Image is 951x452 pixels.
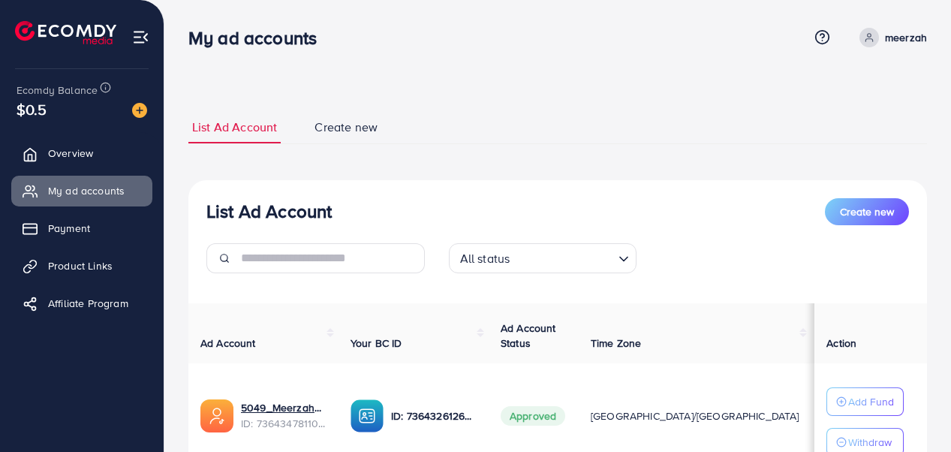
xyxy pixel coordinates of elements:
[591,336,641,351] span: Time Zone
[826,387,904,416] button: Add Fund
[351,399,384,432] img: ic-ba-acc.ded83a64.svg
[17,83,98,98] span: Ecomdy Balance
[449,243,637,273] div: Search for option
[351,336,402,351] span: Your BC ID
[840,204,894,219] span: Create new
[17,98,47,120] span: $0.5
[826,336,856,351] span: Action
[11,176,152,206] a: My ad accounts
[825,198,909,225] button: Create new
[457,248,513,270] span: All status
[188,27,329,49] h3: My ad accounts
[200,399,233,432] img: ic-ads-acc.e4c84228.svg
[200,336,256,351] span: Ad Account
[501,406,565,426] span: Approved
[887,384,940,441] iframe: Chat
[241,416,327,431] span: ID: 7364347811019735056
[132,29,149,46] img: menu
[48,296,128,311] span: Affiliate Program
[11,213,152,243] a: Payment
[314,119,378,136] span: Create new
[48,258,113,273] span: Product Links
[11,288,152,318] a: Affiliate Program
[48,221,90,236] span: Payment
[514,245,612,270] input: Search for option
[885,29,927,47] p: meerzah
[15,21,116,44] img: logo
[206,200,332,222] h3: List Ad Account
[501,321,556,351] span: Ad Account Status
[391,407,477,425] p: ID: 7364326126497431569
[848,433,892,451] p: Withdraw
[241,400,327,415] a: 5049_Meerzah_1714645851425
[591,408,799,423] span: [GEOGRAPHIC_DATA]/[GEOGRAPHIC_DATA]
[11,251,152,281] a: Product Links
[848,393,894,411] p: Add Fund
[241,400,327,431] div: <span class='underline'>5049_Meerzah_1714645851425</span></br>7364347811019735056
[853,28,927,47] a: meerzah
[192,119,277,136] span: List Ad Account
[48,183,125,198] span: My ad accounts
[11,138,152,168] a: Overview
[132,103,147,118] img: image
[48,146,93,161] span: Overview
